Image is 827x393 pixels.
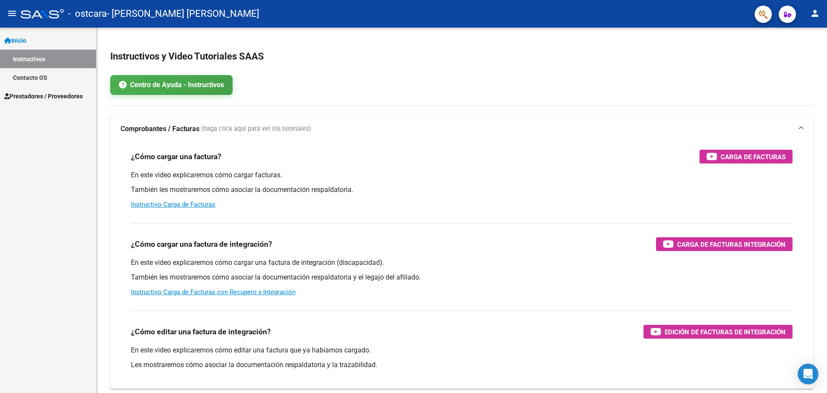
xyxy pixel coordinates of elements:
mat-icon: menu [7,8,17,19]
p: Les mostraremos cómo asociar la documentación respaldatoria y la trazabilidad. [131,360,793,370]
mat-icon: person [810,8,820,19]
span: Prestadores / Proveedores [4,91,83,101]
mat-expansion-panel-header: Comprobantes / Facturas (haga click aquí para ver los tutoriales) [110,115,813,143]
span: Edición de Facturas de integración [665,327,786,337]
a: Instructivo Carga de Facturas [131,201,215,208]
strong: Comprobantes / Facturas [121,124,199,134]
button: Edición de Facturas de integración [644,325,793,339]
div: Open Intercom Messenger [798,364,818,384]
a: Centro de Ayuda - Instructivos [110,75,233,95]
p: También les mostraremos cómo asociar la documentación respaldatoria. [131,185,793,195]
a: Instructivo Carga de Facturas con Recupero x Integración [131,288,295,296]
span: - ostcara [68,4,107,23]
h3: ¿Cómo cargar una factura? [131,151,221,163]
p: En este video explicaremos cómo cargar facturas. [131,170,793,180]
span: Carga de Facturas [721,151,786,162]
div: Comprobantes / Facturas (haga click aquí para ver los tutoriales) [110,143,813,389]
h2: Instructivos y Video Tutoriales SAAS [110,48,813,65]
span: Carga de Facturas Integración [677,239,786,250]
span: - [PERSON_NAME] [PERSON_NAME] [107,4,259,23]
p: En este video explicaremos cómo editar una factura que ya habíamos cargado. [131,346,793,355]
span: Inicio [4,36,26,45]
span: (haga click aquí para ver los tutoriales) [201,124,311,134]
button: Carga de Facturas [700,150,793,163]
button: Carga de Facturas Integración [656,237,793,251]
h3: ¿Cómo cargar una factura de integración? [131,238,272,250]
h3: ¿Cómo editar una factura de integración? [131,326,271,338]
p: En este video explicaremos cómo cargar una factura de integración (discapacidad). [131,258,793,267]
p: También les mostraremos cómo asociar la documentación respaldatoria y el legajo del afiliado. [131,273,793,282]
